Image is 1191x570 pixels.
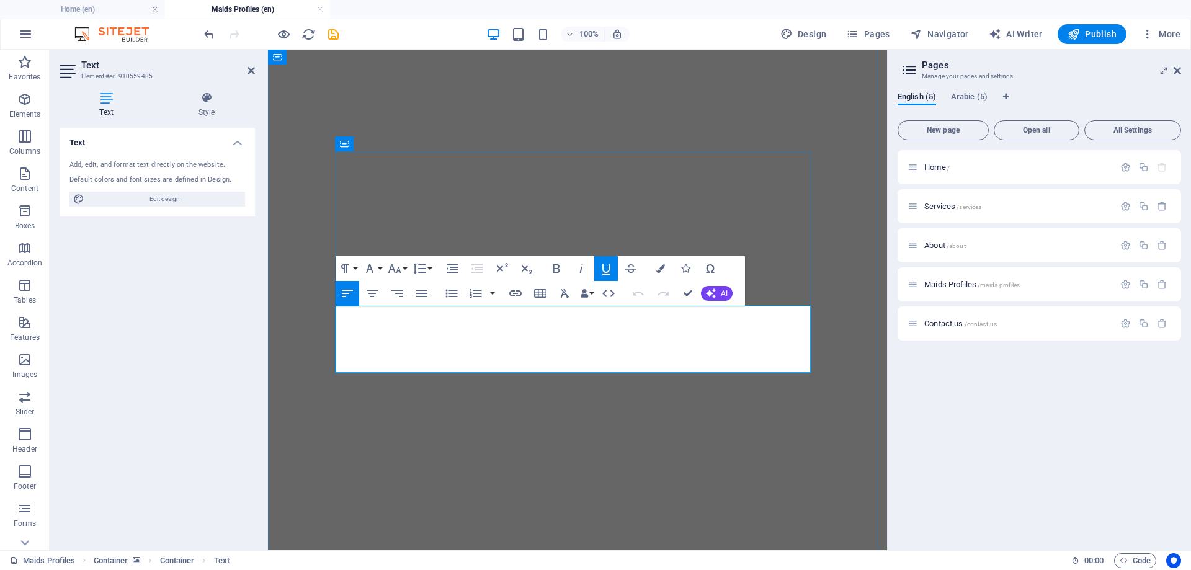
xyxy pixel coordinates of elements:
[1084,553,1104,568] span: 00 00
[81,71,230,82] h3: Element #ed-910559485
[701,286,733,301] button: AI
[71,27,164,42] img: Editor Logo
[9,109,41,119] p: Elements
[921,319,1114,327] div: Contact us/contact-us
[60,128,255,150] h4: Text
[1138,162,1149,172] div: Duplicate
[1157,201,1167,212] div: Remove
[651,281,675,306] button: Redo (Ctrl+Shift+Z)
[1120,201,1131,212] div: Settings
[464,281,488,306] button: Ordered List
[1090,127,1175,134] span: All Settings
[1157,279,1167,290] div: Remove
[515,256,538,281] button: Subscript
[1138,318,1149,329] div: Duplicate
[994,120,1079,140] button: Open all
[775,24,832,44] div: Design (Ctrl+Alt+Y)
[360,281,384,306] button: Align Center
[1120,240,1131,251] div: Settings
[360,256,384,281] button: Font Family
[924,202,981,211] span: Services
[158,92,255,118] h4: Style
[921,202,1114,210] div: Services/services
[10,332,40,342] p: Features
[440,256,464,281] button: Increase Indent
[1120,553,1151,568] span: Code
[957,203,981,210] span: /services
[898,92,1181,115] div: Language Tabs
[1138,279,1149,290] div: Duplicate
[924,280,1020,289] span: Maids Profiles
[16,407,35,417] p: Slider
[1166,553,1181,568] button: Usercentrics
[81,60,255,71] h2: Text
[1084,120,1181,140] button: All Settings
[440,281,463,306] button: Unordered List
[922,60,1181,71] h2: Pages
[9,72,40,82] p: Favorites
[597,281,620,306] button: HTML
[326,27,341,42] i: Save (Ctrl+S)
[15,221,35,231] p: Boxes
[780,28,827,40] span: Design
[10,553,75,568] a: Click to cancel selection. Double-click to open Pages
[924,319,997,328] span: Click to open page
[69,192,245,207] button: Edit design
[60,92,158,118] h4: Text
[1120,162,1131,172] div: Settings
[165,2,330,16] h4: Maids Profiles (en)
[594,256,618,281] button: Underline (Ctrl+U)
[69,175,245,185] div: Default colors and font sizes are defined in Design.
[721,290,728,297] span: AI
[410,256,434,281] button: Line Height
[984,24,1048,44] button: AI Writer
[841,24,894,44] button: Pages
[385,256,409,281] button: Font Size
[1071,553,1104,568] h6: Session time
[846,28,890,40] span: Pages
[898,89,936,107] span: English (5)
[999,127,1074,134] span: Open all
[11,184,38,194] p: Content
[674,256,697,281] button: Icons
[214,553,230,568] span: Click to select. Double-click to edit
[947,164,950,171] span: /
[301,27,316,42] button: reload
[529,281,552,306] button: Insert Table
[1157,162,1167,172] div: The startpage cannot be deleted
[94,553,230,568] nav: breadcrumb
[619,256,643,281] button: Strikethrough
[951,89,988,107] span: Arabic (5)
[627,281,650,306] button: Undo (Ctrl+Z)
[133,557,140,564] i: This element contains a background
[1058,24,1126,44] button: Publish
[1157,240,1167,251] div: Remove
[1068,28,1117,40] span: Publish
[924,241,966,250] span: About
[1120,318,1131,329] div: Settings
[12,444,37,454] p: Header
[989,28,1043,40] span: AI Writer
[488,281,497,306] button: Ordered List
[922,71,1156,82] h3: Manage your pages and settings
[1136,24,1185,44] button: More
[465,256,489,281] button: Decrease Indent
[410,281,434,306] button: Align Justify
[1141,28,1180,40] span: More
[921,280,1114,288] div: Maids Profiles/maids-profiles
[490,256,514,281] button: Superscript
[910,28,969,40] span: Navigator
[903,127,983,134] span: New page
[12,370,38,380] p: Images
[924,163,950,172] span: Click to open page
[385,281,409,306] button: Align Right
[676,281,700,306] button: Confirm (Ctrl+⏎)
[965,321,997,327] span: /contact-us
[553,281,577,306] button: Clear Formatting
[1138,201,1149,212] div: Duplicate
[898,120,989,140] button: New page
[69,160,245,171] div: Add, edit, and format text directly on the website.
[7,258,42,268] p: Accordion
[569,256,593,281] button: Italic (Ctrl+I)
[612,29,623,40] i: On resize automatically adjust zoom level to fit chosen device.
